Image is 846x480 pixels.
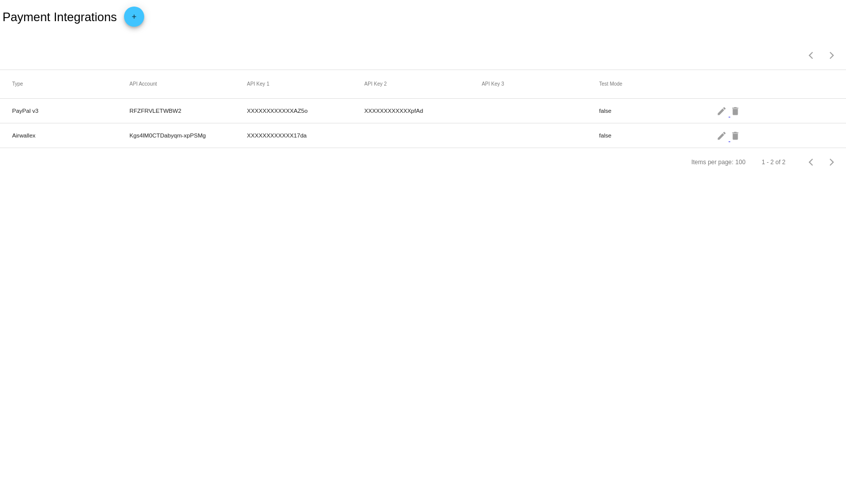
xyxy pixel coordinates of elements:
mat-icon: delete [730,103,742,118]
mat-cell: RFZFRVLETWBW2 [130,105,247,116]
mat-cell: PayPal v3 [12,105,130,116]
mat-header-cell: Test Mode [599,81,716,87]
mat-header-cell: API Key 3 [481,81,599,87]
mat-cell: XXXXXXXXXXXX17da [247,129,365,141]
mat-header-cell: API Key 1 [247,81,365,87]
button: Previous page [802,152,822,172]
mat-cell: false [599,129,716,141]
mat-cell: XXXXXXXXXXXXpfAd [365,105,482,116]
button: Next page [822,152,842,172]
mat-cell: Kgs4lM0CTDabyqm-xpPSMg [130,129,247,141]
mat-cell: Airwallex [12,129,130,141]
mat-cell: XXXXXXXXXXXXAZ5o [247,105,365,116]
mat-icon: edit [716,103,729,118]
mat-icon: delete [730,127,742,143]
div: Items per page: [691,159,733,166]
mat-icon: add [128,13,140,25]
mat-icon: edit [716,127,729,143]
mat-header-cell: API Account [130,81,247,87]
div: 1 - 2 of 2 [762,159,785,166]
mat-cell: false [599,105,716,116]
mat-header-cell: API Key 2 [365,81,482,87]
h2: Payment Integrations [3,10,117,24]
mat-header-cell: Type [12,81,130,87]
div: 100 [736,159,746,166]
button: Previous page [802,45,822,65]
button: Next page [822,45,842,65]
